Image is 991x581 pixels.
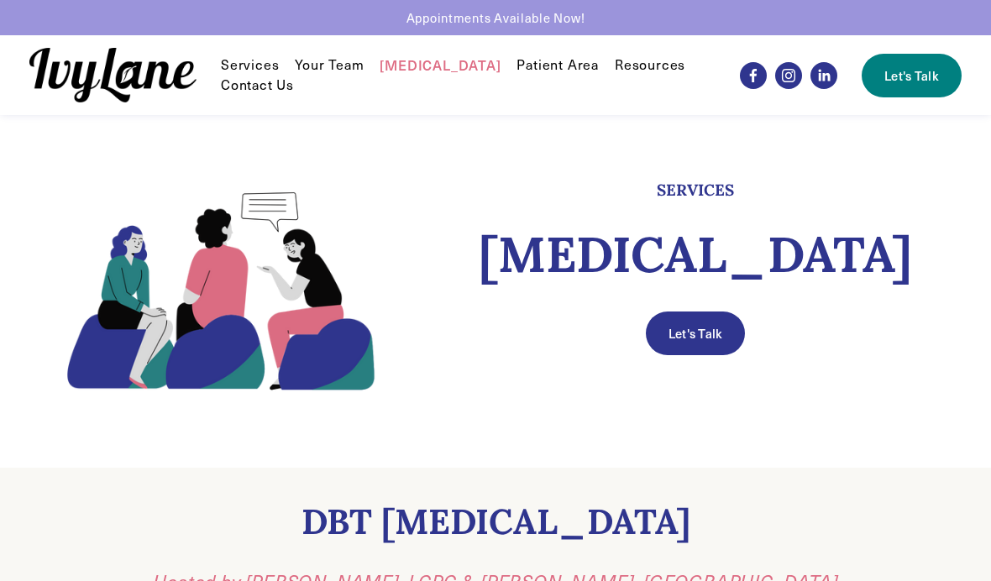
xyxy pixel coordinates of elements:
[380,55,501,76] a: [MEDICAL_DATA]
[146,500,845,542] h2: DBT [MEDICAL_DATA]
[221,76,294,96] a: Contact Us
[29,48,196,102] img: Ivy Lane Counseling &mdash; Therapy that works for you
[646,311,745,355] a: Let's Talk
[221,56,279,74] span: Services
[295,55,364,76] a: Your Team
[810,62,837,89] a: LinkedIn
[430,180,962,200] h4: SERVICES
[862,54,961,97] a: Let's Talk
[221,55,279,76] a: folder dropdown
[516,55,599,76] a: Patient Area
[775,62,802,89] a: Instagram
[430,227,962,283] h1: [MEDICAL_DATA]
[615,55,685,76] a: folder dropdown
[615,56,685,74] span: Resources
[740,62,767,89] a: Facebook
